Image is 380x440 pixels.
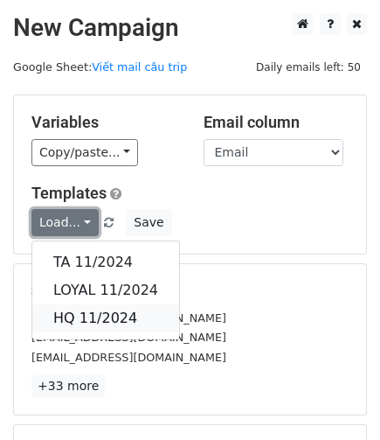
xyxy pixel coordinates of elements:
a: +33 more [31,375,105,397]
h2: New Campaign [13,13,367,43]
button: Save [126,209,171,236]
a: Load... [31,209,99,236]
h5: Variables [31,113,177,132]
a: Copy/paste... [31,139,138,166]
span: Daily emails left: 50 [250,58,367,77]
small: Google Sheet: [13,60,187,73]
a: Templates [31,184,107,202]
a: Viết mail câu trip [92,60,187,73]
iframe: Chat Widget [293,356,380,440]
a: LOYAL 11/2024 [32,276,179,304]
small: [EMAIL_ADDRESS][DOMAIN_NAME] [31,351,226,364]
a: Daily emails left: 50 [250,60,367,73]
small: [EMAIL_ADDRESS][DOMAIN_NAME] [31,311,226,325]
h5: 36 Recipients [31,282,349,301]
a: HQ 11/2024 [32,304,179,332]
a: TA 11/2024 [32,248,179,276]
small: [EMAIL_ADDRESS][DOMAIN_NAME] [31,331,226,344]
h5: Email column [204,113,349,132]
